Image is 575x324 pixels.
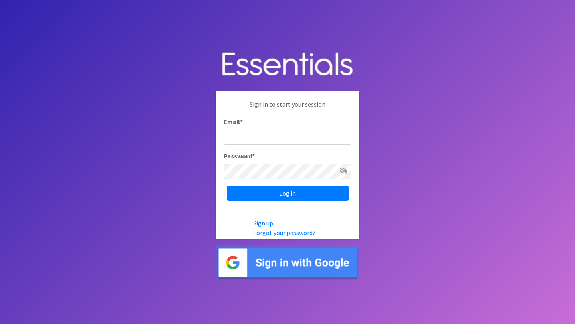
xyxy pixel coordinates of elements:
[224,151,255,161] label: Password
[253,219,273,227] a: Sign up
[253,229,315,237] a: Forgot your password?
[216,245,359,280] img: Sign in with Google
[216,44,359,85] img: Human Essentials
[224,99,351,117] p: Sign in to start your session
[227,186,349,201] input: Log in
[252,152,255,160] abbr: required
[240,118,243,126] abbr: required
[224,117,243,126] label: Email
